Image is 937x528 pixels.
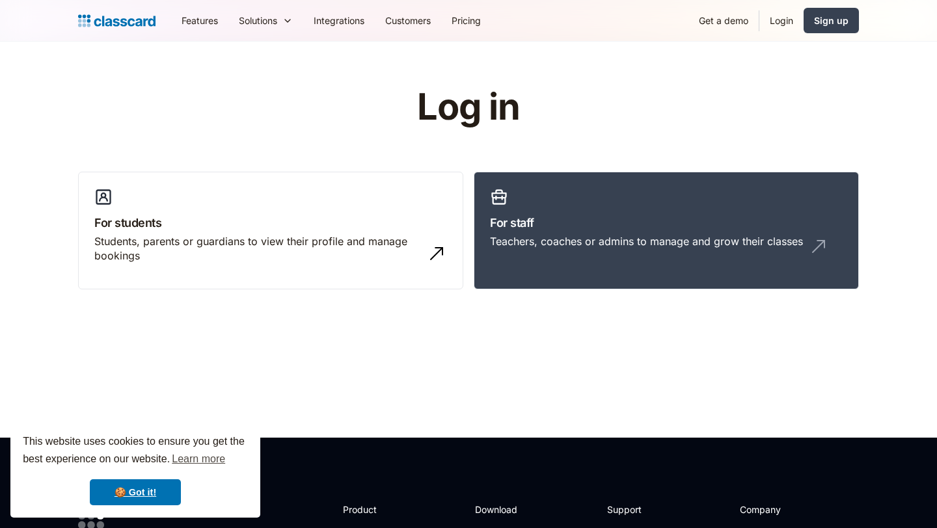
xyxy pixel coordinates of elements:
[759,6,804,35] a: Login
[814,14,849,27] div: Sign up
[94,234,421,263] div: Students, parents or guardians to view their profile and manage bookings
[740,503,826,516] h2: Company
[170,449,227,469] a: learn more about cookies
[10,421,260,518] div: cookieconsent
[607,503,660,516] h2: Support
[490,214,843,231] h3: For staff
[94,214,447,231] h3: For students
[475,503,528,516] h2: Download
[490,234,803,248] div: Teachers, coaches or admins to manage and grow their classes
[78,12,156,30] a: home
[228,6,303,35] div: Solutions
[23,434,248,469] span: This website uses cookies to ensure you get the best experience on our website.
[239,14,277,27] div: Solutions
[90,479,181,505] a: dismiss cookie message
[441,6,491,35] a: Pricing
[804,8,859,33] a: Sign up
[375,6,441,35] a: Customers
[303,6,375,35] a: Integrations
[78,172,463,290] a: For studentsStudents, parents or guardians to view their profile and manage bookings
[262,87,675,127] h1: Log in
[688,6,759,35] a: Get a demo
[171,6,228,35] a: Features
[343,503,413,516] h2: Product
[474,172,859,290] a: For staffTeachers, coaches or admins to manage and grow their classes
